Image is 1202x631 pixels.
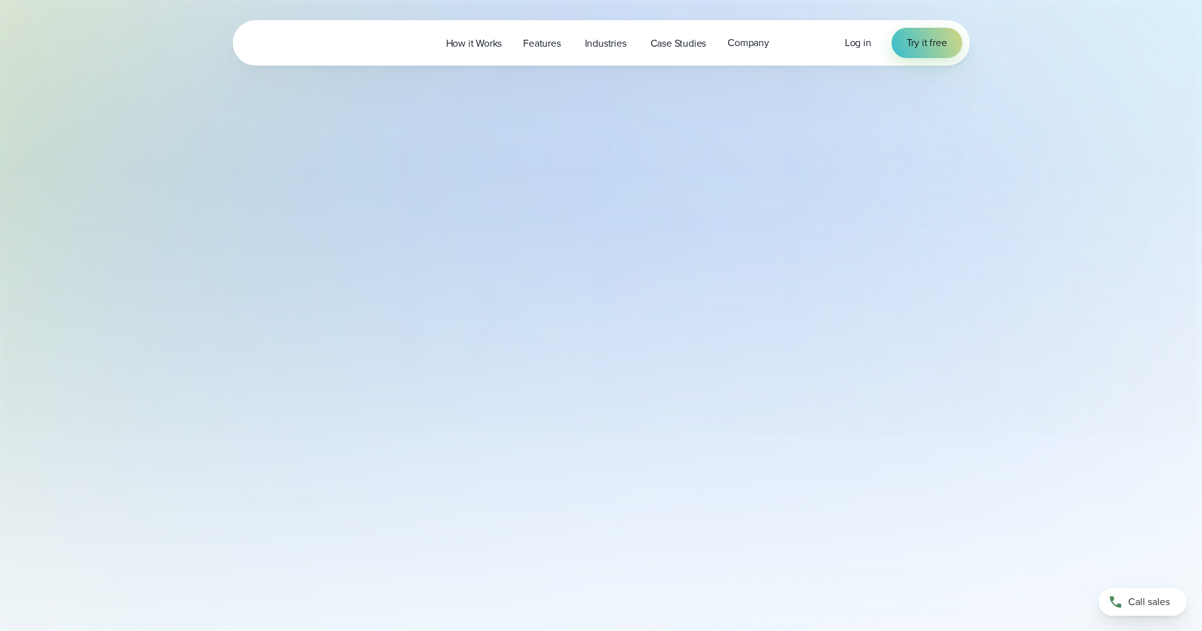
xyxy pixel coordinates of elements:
span: Call sales [1128,594,1170,610]
span: Case Studies [651,36,707,51]
a: Call sales [1099,588,1187,616]
span: How it Works [446,36,502,51]
span: Company [728,35,769,50]
span: Try it free [907,35,947,50]
a: Case Studies [640,30,717,56]
span: Features [523,36,560,51]
a: Log in [845,35,871,50]
a: Try it free [892,28,962,58]
a: How it Works [435,30,513,56]
span: Industries [585,36,627,51]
